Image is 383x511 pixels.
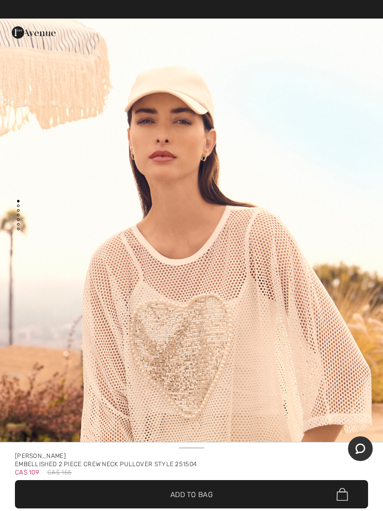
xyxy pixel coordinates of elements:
[348,436,373,462] iframe: Opens a widget where you can chat to one of our agents
[15,480,368,508] button: Add to Bag
[15,465,39,476] span: CA$ 109
[47,468,72,476] span: CA$ 155
[15,460,368,468] div: Embellished 2 Piece Crew Neck Pullover Style 251504
[12,22,56,43] img: 1ère Avenue
[170,489,213,500] span: Add to Bag
[337,488,348,501] img: Bag.svg
[15,452,368,460] div: [PERSON_NAME]
[12,28,56,37] a: 1ère Avenue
